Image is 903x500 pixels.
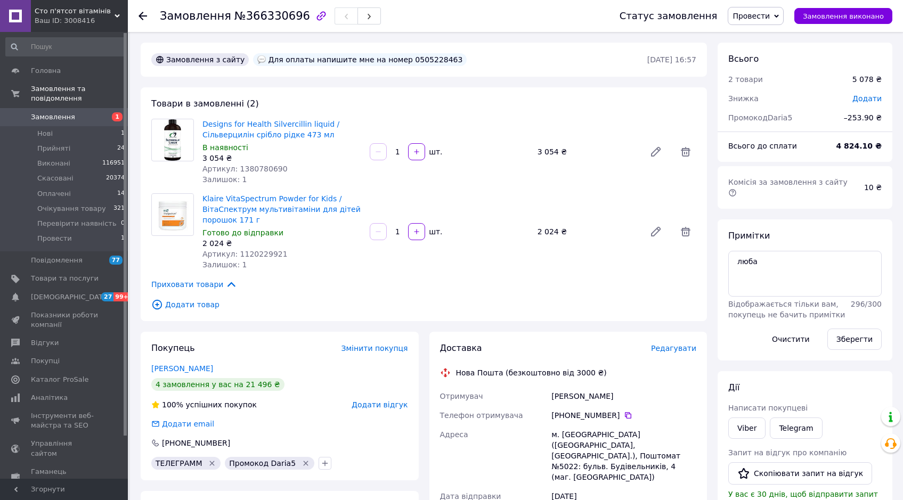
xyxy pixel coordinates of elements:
[37,174,74,183] span: Скасовані
[37,204,106,214] span: Очікування товару
[675,221,696,242] span: Видалити
[202,165,288,173] span: Артикул: 1380780690
[651,344,696,353] span: Редагувати
[302,459,310,468] svg: Видалити мітку
[121,129,125,138] span: 1
[440,392,483,400] span: Отримувач
[161,419,215,429] div: Додати email
[151,343,195,353] span: Покупець
[31,375,88,384] span: Каталог ProSale
[549,387,698,406] div: [PERSON_NAME]
[858,176,888,199] div: 10 ₴
[139,11,147,21] div: Повернутися назад
[31,356,60,366] span: Покупці
[341,344,408,353] span: Змінити покупця
[733,12,770,20] span: Провести
[852,74,882,85] div: 5 078 ₴
[202,260,247,269] span: Залишок: 1
[645,221,666,242] a: Редагувати
[728,251,882,297] textarea: люба
[728,54,759,64] span: Всього
[35,16,128,26] div: Ваш ID: 3008416
[728,231,770,241] span: Примітки
[31,310,99,330] span: Показники роботи компанії
[37,159,70,168] span: Виконані
[106,174,125,183] span: 20374
[202,120,339,139] a: Designs for Health Silvercillin liquid / Сільверцилін срібло рідке 473 мл
[37,234,72,243] span: Провести
[151,364,213,373] a: [PERSON_NAME]
[728,462,872,485] button: Скопіювати запит на відгук
[844,113,882,122] span: – 253.90 ₴
[113,292,131,301] span: 99+
[253,53,467,66] div: Для оплаты напишите мне на номер 0505228463
[728,448,847,457] span: Запит на відгук про компанію
[31,256,83,265] span: Повідомлення
[794,8,892,24] button: Замовлення виконано
[728,382,739,392] span: Дії
[647,55,696,64] time: [DATE] 16:57
[121,219,125,228] span: 0
[37,129,53,138] span: Нові
[102,159,125,168] span: 116951
[533,224,641,239] div: 2 024 ₴
[5,37,126,56] input: Пошук
[208,459,216,468] svg: Видалити мітку
[851,300,882,308] span: 296 / 300
[426,226,443,237] div: шт.
[37,144,70,153] span: Прийняті
[150,419,215,429] div: Додати email
[162,400,183,409] span: 100%
[31,411,99,430] span: Інструменти веб-майстра та SEO
[426,146,443,157] div: шт.
[728,404,808,412] span: Написати покупцеві
[234,10,310,22] span: №366330696
[728,178,850,197] span: Комісія за замовлення з сайту
[352,400,408,409] span: Додати відгук
[645,141,666,162] a: Редагувати
[151,278,237,290] span: Приховати товари
[35,6,115,16] span: Cто п'ятсот вітамінів
[551,410,696,421] div: [PHONE_NUMBER]
[31,467,99,486] span: Гаманець компанії
[31,292,110,302] span: [DEMOGRAPHIC_DATA]
[453,367,609,378] div: Нова Пошта (безкоштовно від 3000 ₴)
[152,194,193,234] img: Klaire VitaSpectrum Powder for Kids / ВітаСпектрум мультивітаміни для дітей порошок 171 г
[31,439,99,458] span: Управління сайтом
[117,144,125,153] span: 24
[440,343,482,353] span: Доставка
[728,417,766,439] a: Viber
[117,189,125,199] span: 14
[151,99,259,109] span: Товари в замовленні (2)
[770,417,822,439] a: Telegram
[202,228,283,237] span: Готово до відправки
[202,238,361,249] div: 2 024 ₴
[229,459,296,468] span: Промокод Daria5
[440,411,523,420] span: Телефон отримувача
[827,329,882,350] button: Зберегти
[202,143,248,152] span: В наявності
[620,11,718,21] div: Статус замовлення
[31,338,59,348] span: Відгуки
[728,75,763,84] span: 2 товари
[202,250,288,258] span: Артикул: 1120229921
[728,113,792,122] span: Промокод
[852,94,882,103] span: Додати
[160,10,231,22] span: Замовлення
[113,204,125,214] span: 321
[161,438,231,448] div: [PHONE_NUMBER]
[31,393,68,403] span: Аналітика
[31,84,128,103] span: Замовлення та повідомлення
[768,113,793,122] span: Daria5
[31,112,75,122] span: Замовлення
[164,119,182,161] img: Designs for Health Silvercillin liquid / Сільверцилін срібло рідке 473 мл
[31,274,99,283] span: Товари та послуги
[121,234,125,243] span: 1
[728,94,759,103] span: Знижка
[675,141,696,162] span: Видалити
[101,292,113,301] span: 27
[549,425,698,487] div: м. [GEOGRAPHIC_DATA] ([GEOGRAPHIC_DATA], [GEOGRAPHIC_DATA].), Поштомат №5022: бульв. Будівельникі...
[533,144,641,159] div: 3 054 ₴
[440,430,468,439] span: Адреса
[728,142,797,150] span: Всього до сплати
